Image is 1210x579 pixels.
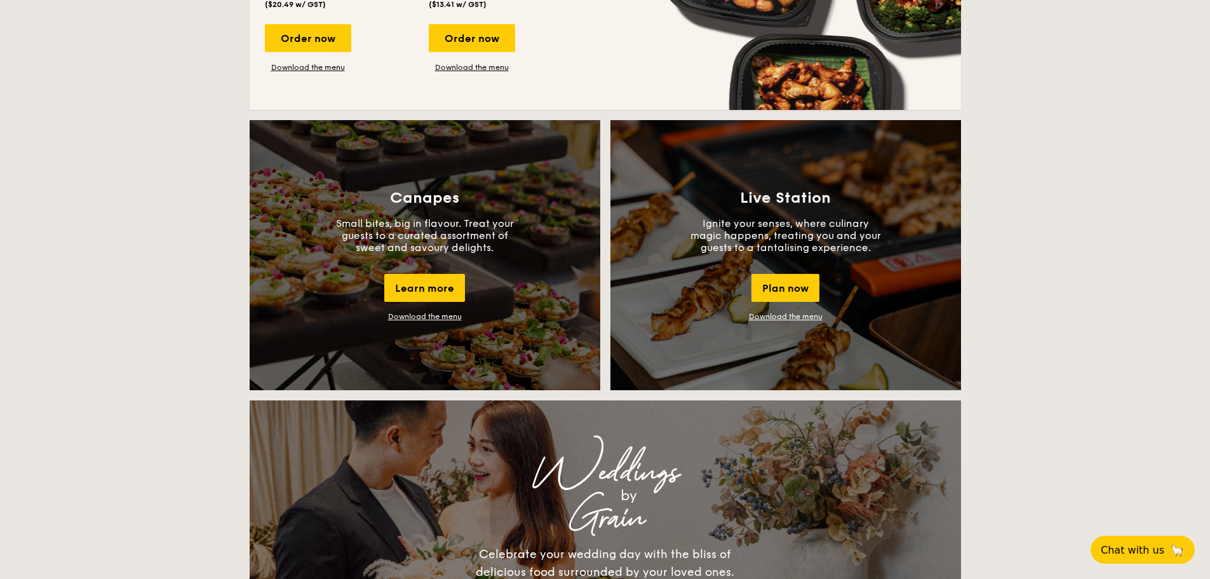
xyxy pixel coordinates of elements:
[1091,536,1195,564] button: Chat with us🦙
[265,24,351,52] div: Order now
[690,217,881,254] p: Ignite your senses, where culinary magic happens, treating you and your guests to a tantalising e...
[384,274,465,302] div: Learn more
[361,461,849,484] div: Weddings
[429,62,515,72] a: Download the menu
[429,24,515,52] div: Order now
[390,189,459,207] h3: Canapes
[330,217,520,254] p: Small bites, big in flavour. Treat your guests to a curated assortment of sweet and savoury delig...
[751,274,819,302] div: Plan now
[1101,544,1164,556] span: Chat with us
[749,312,823,321] a: Download the menu
[1169,543,1185,557] span: 🦙
[388,312,462,321] a: Download the menu
[408,484,849,507] div: by
[265,62,351,72] a: Download the menu
[361,507,849,530] div: Grain
[740,189,831,207] h3: Live Station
